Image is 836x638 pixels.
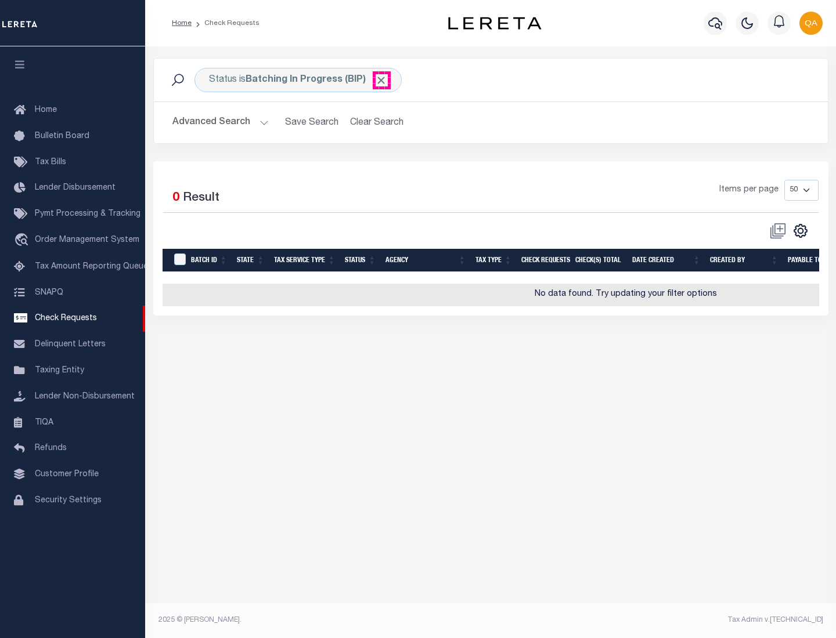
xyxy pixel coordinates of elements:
[35,184,116,192] span: Lender Disbursement
[35,210,140,218] span: Pymt Processing & Tracking
[705,249,783,273] th: Created By: activate to sort column ascending
[246,75,387,85] b: Batching In Progress (BIP)
[571,249,628,273] th: Check(s) Total
[35,158,66,166] span: Tax Bills
[375,74,387,86] span: Click to Remove
[799,12,823,35] img: svg+xml;base64,PHN2ZyB4bWxucz0iaHR0cDovL3d3dy53My5vcmcvMjAwMC9zdmciIHBvaW50ZXItZXZlbnRzPSJub25lIi...
[35,367,84,375] span: Taxing Entity
[269,249,340,273] th: Tax Service Type: activate to sort column ascending
[35,393,135,401] span: Lender Non-Disbursement
[172,111,269,134] button: Advanced Search
[448,17,541,30] img: logo-dark.svg
[14,233,33,248] i: travel_explore
[150,615,491,625] div: 2025 © [PERSON_NAME].
[35,470,99,478] span: Customer Profile
[35,444,67,452] span: Refunds
[35,496,102,505] span: Security Settings
[381,249,471,273] th: Agency: activate to sort column ascending
[345,111,409,134] button: Clear Search
[192,18,260,28] li: Check Requests
[194,68,402,92] div: Status is
[35,340,106,349] span: Delinquent Letters
[278,111,345,134] button: Save Search
[35,263,148,271] span: Tax Amount Reporting Queue
[35,236,139,244] span: Order Management System
[186,249,232,273] th: Batch Id: activate to sort column ascending
[719,184,779,197] span: Items per page
[471,249,517,273] th: Tax Type: activate to sort column ascending
[232,249,269,273] th: State: activate to sort column ascending
[628,249,705,273] th: Date Created: activate to sort column ascending
[172,192,179,204] span: 0
[183,189,219,208] label: Result
[517,249,571,273] th: Check Requests
[172,20,192,27] a: Home
[35,288,63,296] span: SNAPQ
[35,418,53,426] span: TIQA
[35,106,57,114] span: Home
[340,249,381,273] th: Status: activate to sort column ascending
[35,314,97,322] span: Check Requests
[499,615,823,625] div: Tax Admin v.[TECHNICAL_ID]
[35,132,89,140] span: Bulletin Board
